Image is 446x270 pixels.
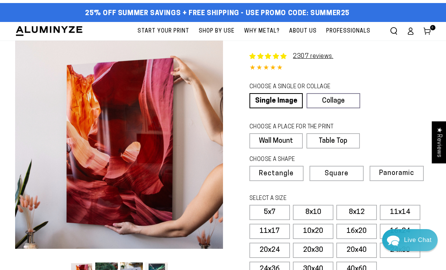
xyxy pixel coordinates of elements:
[199,27,235,36] span: Shop By Use
[240,22,283,41] a: Why Metal?
[380,224,420,239] label: 16x24
[15,25,83,37] img: Aluminyze
[249,205,290,220] label: 5x7
[244,27,280,36] span: Why Metal?
[249,224,290,239] label: 11x17
[134,22,193,41] a: Start Your Print
[285,22,321,41] a: About Us
[404,229,432,251] div: Contact Us Directly
[432,25,434,30] span: 6
[336,205,377,220] label: 8x12
[249,243,290,258] label: 20x24
[379,170,414,177] span: Panoramic
[249,133,303,148] label: Wall Mount
[249,195,355,203] legend: SELECT A SIZE
[249,123,353,131] legend: CHOOSE A PLACE FOR THE PRINT
[259,170,294,177] span: Rectangle
[138,27,189,36] span: Start Your Print
[249,93,303,108] a: Single Image
[307,133,360,148] label: Table Top
[249,63,431,74] div: 4.85 out of 5.0 stars
[386,23,402,39] summary: Search our site
[249,52,333,61] a: 2307 reviews.
[293,205,333,220] label: 8x10
[289,27,317,36] span: About Us
[380,205,420,220] label: 11x14
[382,229,438,251] div: Chat widget toggle
[432,121,446,163] div: Click to open Judge.me floating reviews tab
[325,170,348,177] span: Square
[322,22,374,41] a: Professionals
[336,243,377,258] label: 20x40
[380,243,420,258] label: 24x30
[293,53,333,59] a: 2307 reviews.
[293,243,333,258] label: 20x30
[85,9,350,18] span: 25% off Summer Savings + Free Shipping - Use Promo Code: SUMMER25
[249,156,354,164] legend: CHOOSE A SHAPE
[336,224,377,239] label: 16x20
[293,224,333,239] label: 10x20
[195,22,238,41] a: Shop By Use
[249,83,353,91] legend: CHOOSE A SINGLE OR COLLAGE
[307,93,360,108] a: Collage
[326,27,370,36] span: Professionals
